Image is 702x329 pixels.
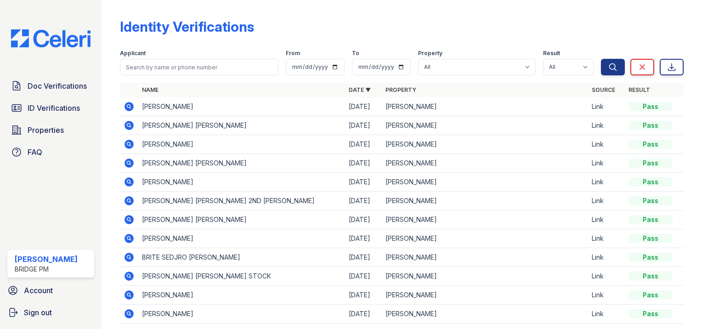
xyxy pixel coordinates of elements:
[28,102,80,113] span: ID Verifications
[345,192,382,210] td: [DATE]
[588,229,625,248] td: Link
[592,86,615,93] a: Source
[142,86,159,93] a: Name
[382,229,588,248] td: [PERSON_NAME]
[628,309,673,318] div: Pass
[418,50,442,57] label: Property
[138,229,345,248] td: [PERSON_NAME]
[382,286,588,305] td: [PERSON_NAME]
[628,234,673,243] div: Pass
[7,121,94,139] a: Properties
[138,210,345,229] td: [PERSON_NAME] [PERSON_NAME]
[588,116,625,135] td: Link
[345,229,382,248] td: [DATE]
[588,267,625,286] td: Link
[382,97,588,116] td: [PERSON_NAME]
[543,50,560,57] label: Result
[15,265,78,274] div: Bridge PM
[345,173,382,192] td: [DATE]
[382,154,588,173] td: [PERSON_NAME]
[138,173,345,192] td: [PERSON_NAME]
[588,154,625,173] td: Link
[7,143,94,161] a: FAQ
[28,80,87,91] span: Doc Verifications
[628,196,673,205] div: Pass
[628,177,673,187] div: Pass
[588,248,625,267] td: Link
[345,154,382,173] td: [DATE]
[28,147,42,158] span: FAQ
[382,210,588,229] td: [PERSON_NAME]
[382,248,588,267] td: [PERSON_NAME]
[7,99,94,117] a: ID Verifications
[138,97,345,116] td: [PERSON_NAME]
[382,305,588,323] td: [PERSON_NAME]
[628,215,673,224] div: Pass
[345,135,382,154] td: [DATE]
[382,135,588,154] td: [PERSON_NAME]
[138,248,345,267] td: BRITE SEDJRO [PERSON_NAME]
[24,285,53,296] span: Account
[588,97,625,116] td: Link
[4,29,98,47] img: CE_Logo_Blue-a8612792a0a2168367f1c8372b55b34899dd931a85d93a1a3d3e32e68fde9ad4.png
[628,86,650,93] a: Result
[120,59,278,75] input: Search by name or phone number
[588,192,625,210] td: Link
[345,116,382,135] td: [DATE]
[345,97,382,116] td: [DATE]
[138,267,345,286] td: [PERSON_NAME] [PERSON_NAME] STOCK
[138,192,345,210] td: [PERSON_NAME] [PERSON_NAME] 2ND [PERSON_NAME]
[345,286,382,305] td: [DATE]
[345,267,382,286] td: [DATE]
[588,173,625,192] td: Link
[628,140,673,149] div: Pass
[4,281,98,300] a: Account
[588,305,625,323] td: Link
[4,303,98,322] a: Sign out
[345,210,382,229] td: [DATE]
[382,173,588,192] td: [PERSON_NAME]
[382,267,588,286] td: [PERSON_NAME]
[138,305,345,323] td: [PERSON_NAME]
[628,272,673,281] div: Pass
[24,307,52,318] span: Sign out
[628,121,673,130] div: Pass
[345,305,382,323] td: [DATE]
[120,50,146,57] label: Applicant
[15,254,78,265] div: [PERSON_NAME]
[7,77,94,95] a: Doc Verifications
[138,116,345,135] td: [PERSON_NAME] [PERSON_NAME]
[628,159,673,168] div: Pass
[28,125,64,136] span: Properties
[588,210,625,229] td: Link
[286,50,300,57] label: From
[138,286,345,305] td: [PERSON_NAME]
[382,116,588,135] td: [PERSON_NAME]
[138,154,345,173] td: [PERSON_NAME] [PERSON_NAME]
[385,86,416,93] a: Property
[588,286,625,305] td: Link
[628,102,673,111] div: Pass
[345,248,382,267] td: [DATE]
[588,135,625,154] td: Link
[628,290,673,300] div: Pass
[352,50,359,57] label: To
[628,253,673,262] div: Pass
[382,192,588,210] td: [PERSON_NAME]
[349,86,371,93] a: Date ▼
[120,18,254,35] div: Identity Verifications
[138,135,345,154] td: [PERSON_NAME]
